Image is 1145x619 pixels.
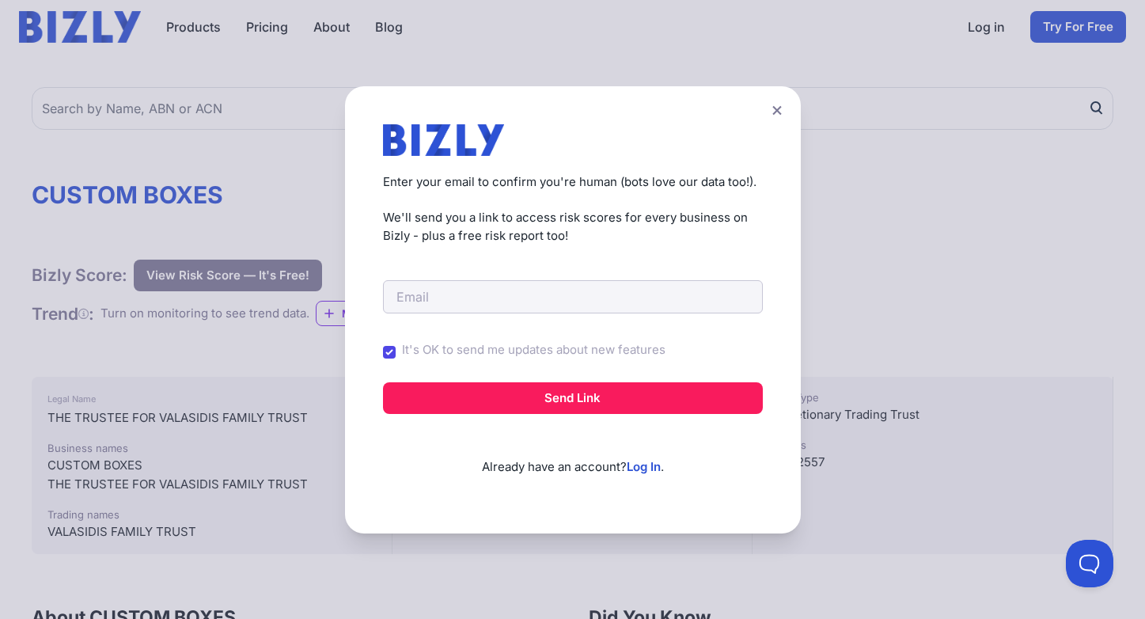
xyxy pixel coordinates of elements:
[383,209,763,245] p: We'll send you a link to access risk scores for every business on Bizly - plus a free risk report...
[383,173,763,192] p: Enter your email to confirm you're human (bots love our data too!).
[383,433,763,477] p: Already have an account? .
[627,459,661,474] a: Log In
[383,280,763,313] input: Email
[383,124,505,156] img: bizly_logo.svg
[1066,540,1113,587] iframe: Toggle Customer Support
[402,341,665,359] label: It's OK to send me updates about new features
[383,382,763,414] button: Send Link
